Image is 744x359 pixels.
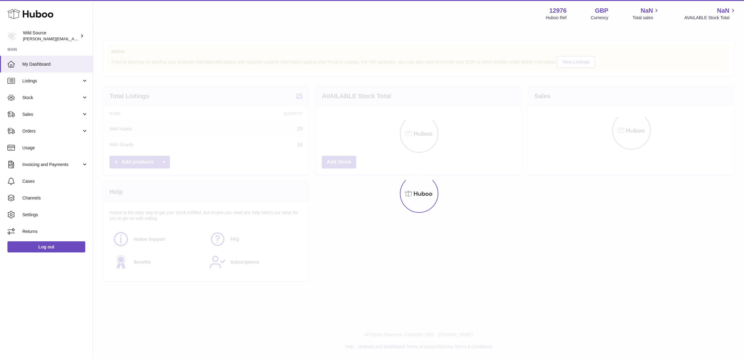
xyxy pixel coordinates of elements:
[640,7,653,15] span: NaN
[632,7,660,21] a: NaN Total sales
[22,112,82,117] span: Sales
[23,30,79,42] div: Wild Source
[595,7,608,15] strong: GBP
[22,95,82,101] span: Stock
[22,162,82,168] span: Invoicing and Payments
[632,15,660,21] span: Total sales
[22,78,82,84] span: Listings
[22,178,88,184] span: Cases
[684,15,737,21] span: AVAILABLE Stock Total
[22,145,88,151] span: Usage
[23,36,124,41] span: [PERSON_NAME][EMAIL_ADDRESS][DOMAIN_NAME]
[7,31,17,41] img: kate@wildsource.co.uk
[684,7,737,21] a: NaN AVAILABLE Stock Total
[22,61,88,67] span: My Dashboard
[22,229,88,234] span: Returns
[22,128,82,134] span: Orders
[717,7,729,15] span: NaN
[546,15,567,21] div: Huboo Ref
[22,195,88,201] span: Channels
[591,15,609,21] div: Currency
[22,212,88,218] span: Settings
[7,241,85,252] a: Log out
[549,7,567,15] strong: 12976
